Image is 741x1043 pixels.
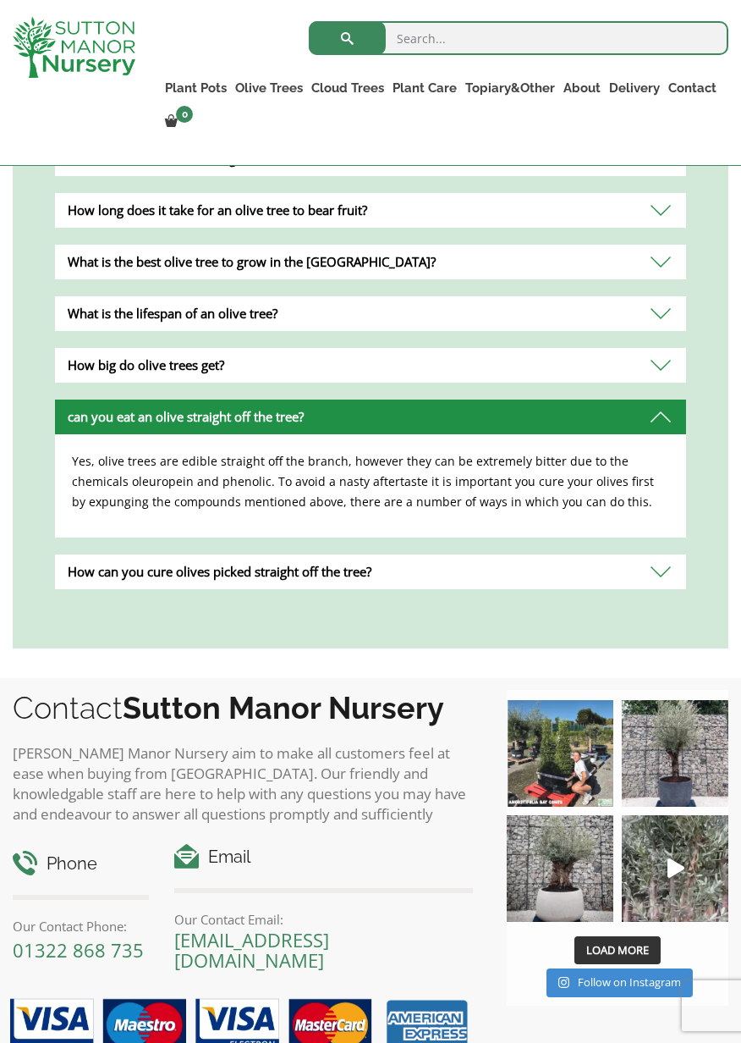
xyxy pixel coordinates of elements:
[174,927,329,973] a: [EMAIL_ADDRESS][DOMAIN_NAME]
[123,690,444,726] b: Sutton Manor Nursery
[558,976,569,989] svg: Instagram
[231,76,307,100] a: Olive Trees
[622,815,728,922] a: Play
[174,844,473,870] h4: Email
[605,76,664,100] a: Delivery
[622,815,728,922] img: New arrivals Monday morning of beautiful olive trees 🤩🤩 The weather is beautiful this summer, gre...
[307,76,388,100] a: Cloud Trees
[559,76,605,100] a: About
[388,76,461,100] a: Plant Care
[55,193,686,228] div: How long does it take for an olive tree to bear fruit?
[55,555,686,589] div: How can you cure olives picked straight off the tree?
[586,942,649,957] span: Load More
[13,851,149,877] h4: Phone
[461,76,559,100] a: Topiary&Other
[55,400,686,434] div: can you eat an olive straight off the tree?
[72,451,669,512] p: Yes, olive trees are edible straight off the branch, however they can be extremely bitter due to ...
[507,700,613,807] img: Our elegant & picturesque Angustifolia Cones are an exquisite addition to your Bay Tree collectio...
[55,245,686,279] div: What is the best olive tree to grow in the [GEOGRAPHIC_DATA]?
[55,348,686,383] div: How big do olive trees get?
[13,17,135,78] img: logo
[13,937,144,963] a: 01322 868 735
[622,700,728,807] img: A beautiful multi-stem Spanish Olive tree potted in our luxurious fibre clay pots 😍😍
[309,21,728,55] input: Search...
[578,974,681,990] span: Follow on Instagram
[55,296,686,331] div: What is the lifespan of an olive tree?
[507,815,613,922] img: Check out this beauty we potted at our nursery today ❤️‍🔥 A huge, ancient gnarled Olive tree plan...
[176,106,193,123] span: 0
[664,76,721,100] a: Contact
[13,916,149,936] p: Our Contact Phone:
[161,110,198,134] a: 0
[174,909,473,930] p: Our Contact Email:
[161,76,231,100] a: Plant Pots
[546,968,693,997] a: Instagram Follow on Instagram
[574,936,661,965] button: Load More
[13,743,473,825] p: [PERSON_NAME] Manor Nursery aim to make all customers feel at ease when buying from [GEOGRAPHIC_D...
[667,858,684,878] svg: Play
[13,690,473,726] h2: Contact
